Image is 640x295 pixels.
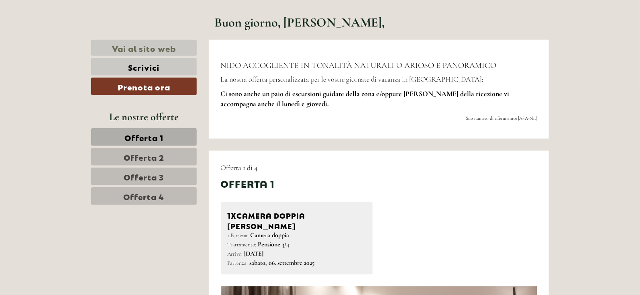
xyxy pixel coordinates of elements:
a: Vai al sito web [91,40,197,56]
small: 12:38 [12,39,107,45]
div: Offerta 1 [221,176,275,190]
b: Pensione 3/4 [258,240,289,248]
span: Offerta 3 [124,171,164,182]
div: [GEOGRAPHIC_DATA] [12,23,107,30]
span: Offerta 1 [124,131,163,143]
small: Partenza: [228,260,248,266]
b: 1x [228,209,237,220]
span: NIDO ACCOGLIENTE IN TONALITÀ NATURALI O ARIOSO E PANORAMICO [221,61,497,70]
span: Offerta 4 [123,191,164,202]
span: Suo numero di riferimento: [ASA-Nr.] [466,115,537,121]
b: sabato, 06. settembre 2025 [250,259,315,267]
div: Camera doppia [PERSON_NAME] [228,209,366,231]
small: Arrivo: [228,250,243,257]
h1: Buon giorno, [PERSON_NAME], [215,15,385,29]
div: Le nostre offerte [91,109,197,124]
div: mercoledì [136,6,181,20]
a: Prenota ora [91,78,197,95]
span: Ci sono anche un paio di escursioni guidate della zona e/oppure [PERSON_NAME] della ricezione vi ... [221,89,510,109]
b: Camera doppia [251,231,289,239]
a: Scrivici [91,58,197,76]
button: Invia [269,208,316,226]
div: Buon giorno, come possiamo aiutarla? [6,22,111,46]
small: Trattamento: [228,241,257,248]
span: Offerta 2 [124,151,164,162]
small: 1 Persona: [228,232,249,239]
span: Offerta 1 di 4 [221,163,258,172]
span: La nostra offerta personalizzata per le vostre giornate di vacanza in [GEOGRAPHIC_DATA]: [221,75,484,84]
b: [DATE] [245,250,264,258]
